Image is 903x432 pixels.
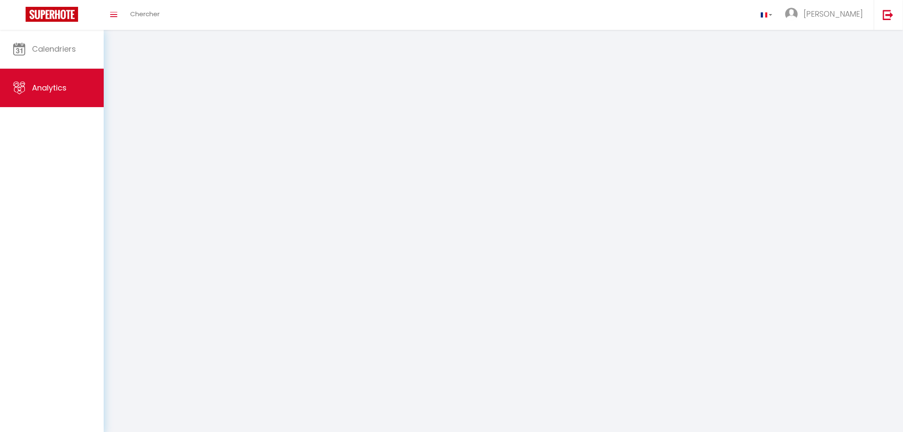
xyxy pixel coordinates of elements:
span: Chercher [130,9,160,18]
img: ... [785,8,798,20]
span: Analytics [32,82,67,93]
span: Calendriers [32,44,76,54]
img: Super Booking [26,7,78,22]
span: [PERSON_NAME] [804,9,863,19]
img: logout [883,9,894,20]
